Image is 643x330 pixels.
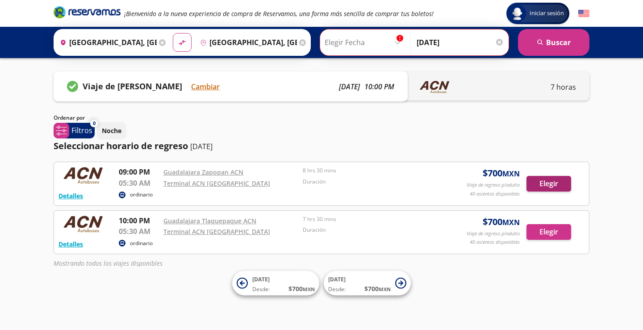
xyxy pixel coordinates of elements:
p: Ordenar por [54,114,85,122]
button: 0Filtros [54,123,95,138]
small: MXN [502,169,520,179]
p: Duración [303,226,438,234]
p: 10:00 PM [119,215,159,226]
small: MXN [379,286,391,292]
input: Buscar Origen [56,31,157,54]
p: 8 hrs 30 mins [303,167,438,175]
button: Cambiar [191,81,220,92]
small: MXN [502,217,520,227]
p: 7 horas [551,82,576,92]
p: Noche [102,126,121,135]
p: Viaje de [PERSON_NAME] [83,80,182,92]
img: RESERVAMOS [58,215,108,233]
p: Filtros [71,125,92,136]
p: Viaje de regreso p/adulto [467,230,520,238]
button: Noche [97,122,126,139]
button: [DATE]Desde:$700MXN [324,271,411,296]
p: 05:30 AM [119,178,159,188]
span: Desde: [328,285,346,293]
p: Seleccionar horario de regreso [54,139,188,153]
p: 7 hrs 30 mins [303,215,438,223]
button: Elegir [526,224,571,240]
img: LINENAME [417,80,452,94]
button: Detalles [58,191,83,201]
em: ¡Bienvenido a la nueva experiencia de compra de Reservamos, una forma más sencilla de comprar tus... [124,9,434,18]
small: MXN [303,286,315,292]
button: Buscar [518,29,589,56]
p: Viaje de regreso p/adulto [467,181,520,189]
p: ordinario [130,191,153,199]
p: 40 asientos disponibles [470,190,520,198]
span: $ 700 [364,284,391,293]
span: $ 700 [483,215,520,229]
p: [DATE] [190,141,213,152]
a: Terminal ACN [GEOGRAPHIC_DATA] [163,179,270,188]
input: Buscar Destino [196,31,297,54]
span: Iniciar sesión [526,9,568,18]
span: 0 [93,120,96,127]
input: Elegir Fecha [325,31,405,54]
p: 05:30 AM [119,226,159,237]
a: Brand Logo [54,5,121,21]
p: 40 asientos disponibles [470,238,520,246]
p: 10:00 PM [364,81,394,92]
p: [DATE] [339,81,360,92]
p: 09:00 PM [119,167,159,177]
span: Desde: [252,285,270,293]
p: Duración [303,178,438,186]
a: Guadalajara Tlaquepaque ACN [163,217,256,225]
button: Elegir [526,176,571,192]
button: [DATE]Desde:$700MXN [232,271,319,296]
img: RESERVAMOS [58,167,108,184]
input: Opcional [417,31,504,54]
span: [DATE] [328,276,346,283]
button: Detalles [58,239,83,249]
p: ordinario [130,239,153,247]
em: Mostrando todos los viajes disponibles [54,259,163,267]
i: Brand Logo [54,5,121,19]
span: $ 700 [483,167,520,180]
a: Terminal ACN [GEOGRAPHIC_DATA] [163,227,270,236]
a: Guadalajara Zapopan ACN [163,168,243,176]
button: English [578,8,589,19]
span: [DATE] [252,276,270,283]
span: $ 700 [288,284,315,293]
